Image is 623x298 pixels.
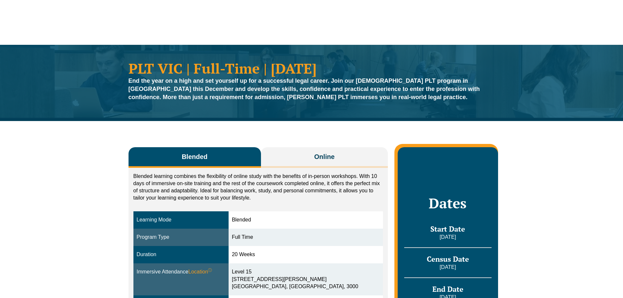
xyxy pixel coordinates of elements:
div: Immersive Attendance [137,268,225,276]
span: Start Date [430,224,465,234]
div: Full Time [232,234,380,241]
div: Level 15 [STREET_ADDRESS][PERSON_NAME] [GEOGRAPHIC_DATA], [GEOGRAPHIC_DATA], 3000 [232,268,380,291]
span: Location [188,268,212,276]
div: Blended [232,216,380,224]
span: Blended [182,152,208,161]
span: End Date [432,284,463,294]
h1: PLT VIC | Full-Time | [DATE] [129,61,495,75]
div: 20 Weeks [232,251,380,258]
strong: End the year on a high and set yourself up for a successful legal career. Join our [DEMOGRAPHIC_D... [129,78,480,100]
span: Online [314,152,335,161]
div: Program Type [137,234,225,241]
h2: Dates [404,195,491,211]
div: Duration [137,251,225,258]
span: Census Date [427,254,469,264]
p: [DATE] [404,234,491,241]
sup: ⓘ [208,268,212,272]
div: Learning Mode [137,216,225,224]
p: [DATE] [404,264,491,271]
p: Blended learning combines the flexibility of online study with the benefits of in-person workshop... [133,173,383,202]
